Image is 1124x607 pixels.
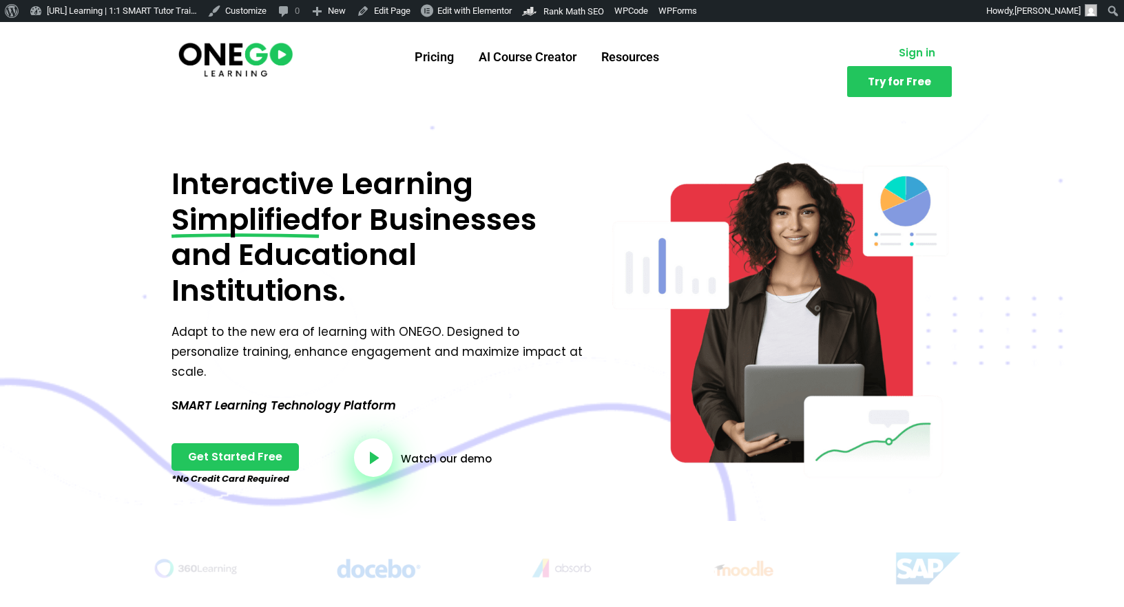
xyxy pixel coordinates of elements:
a: video-button [354,438,393,477]
img: Title [121,549,270,588]
img: Title [671,549,820,588]
a: Sign in [882,39,952,66]
p: Adapt to the new era of learning with ONEGO. Designed to personalize training, enhance engagement... [171,322,588,382]
a: Get Started Free [171,443,299,471]
a: Watch our demo [401,454,492,464]
a: Pricing [402,39,466,75]
span: Sign in [899,47,935,58]
span: Simplified [171,202,321,238]
img: Title [854,549,1003,588]
span: [PERSON_NAME] [1014,6,1081,16]
em: *No Credit Card Required [171,472,289,485]
a: AI Course Creator [466,39,589,75]
p: SMART Learning Technology Platform [171,396,588,416]
span: for Businesses and Educational Institutions. [171,199,537,311]
span: Rank Math SEO [543,6,604,17]
span: Edit with Elementor [437,6,512,16]
span: Try for Free [868,76,931,87]
a: Try for Free [847,66,952,97]
span: Interactive Learning [171,163,473,204]
a: Resources [589,39,672,75]
img: Title [304,549,453,588]
img: Title [488,549,636,588]
span: Get Started Free [188,451,282,462]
